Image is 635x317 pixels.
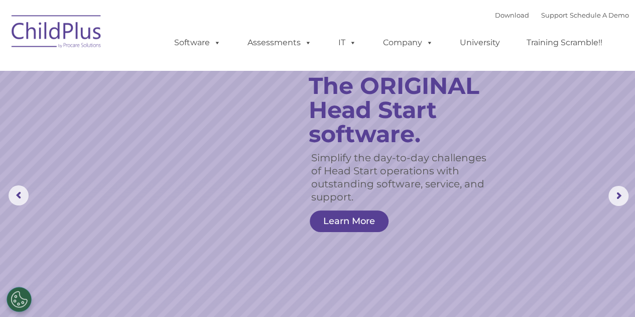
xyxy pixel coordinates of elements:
rs-layer: Simplify the day-to-day challenges of Head Start operations with outstanding software, service, a... [311,151,497,203]
rs-layer: The ORIGINAL Head Start software. [309,74,507,146]
a: Schedule A Demo [570,11,629,19]
span: Phone number [140,108,182,115]
img: ChildPlus by Procare Solutions [7,8,107,58]
a: Company [373,33,443,53]
a: Support [541,11,568,19]
a: IT [328,33,366,53]
a: Assessments [237,33,322,53]
a: Learn More [310,210,389,232]
a: Download [495,11,529,19]
a: Training Scramble!! [517,33,612,53]
font: | [495,11,629,19]
iframe: Chat Widget [471,208,635,317]
button: Cookies Settings [7,287,32,312]
a: University [450,33,510,53]
a: Software [164,33,231,53]
span: Last name [140,66,170,74]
